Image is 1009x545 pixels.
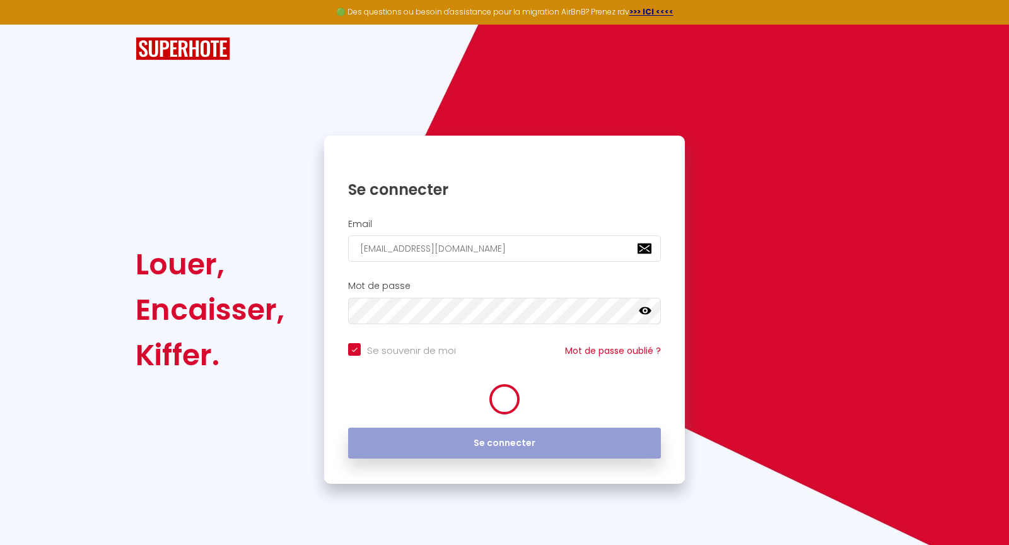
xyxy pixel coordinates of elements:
[348,219,661,230] h2: Email
[565,344,661,357] a: Mot de passe oublié ?
[136,242,284,287] div: Louer,
[136,37,230,61] img: SuperHote logo
[348,180,661,199] h1: Se connecter
[629,6,674,17] a: >>> ICI <<<<
[348,281,661,291] h2: Mot de passe
[136,287,284,332] div: Encaisser,
[136,332,284,378] div: Kiffer.
[348,428,661,459] button: Se connecter
[348,235,661,262] input: Ton Email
